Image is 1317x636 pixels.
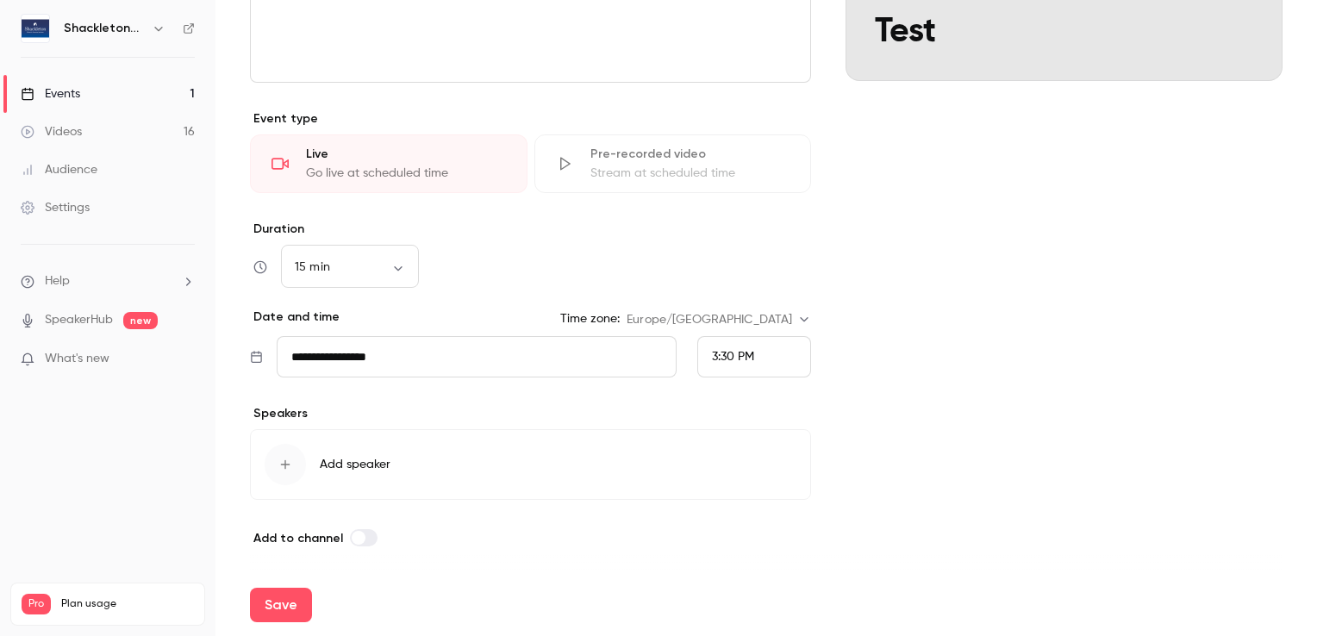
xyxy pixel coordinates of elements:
img: Shackleton Webinars [22,15,49,42]
li: help-dropdown-opener [21,272,195,290]
div: Europe/[GEOGRAPHIC_DATA] [627,311,811,328]
button: Add speaker [250,429,811,500]
div: Live [306,146,506,163]
iframe: Noticeable Trigger [174,352,195,367]
span: Plan usage [61,597,194,611]
div: Videos [21,123,82,140]
span: Add speaker [320,456,390,473]
span: Pro [22,594,51,614]
span: Add to channel [253,531,343,546]
label: Time zone: [560,310,620,327]
button: Save [250,588,312,622]
span: 3:30 PM [712,351,754,363]
p: Date and time [250,309,340,326]
p: Speakers [250,405,811,422]
div: Pre-recorded video [590,146,790,163]
span: What's new [45,350,109,368]
div: From [697,336,811,377]
h6: Shackleton Webinars [64,20,145,37]
p: Event type [250,110,811,128]
div: LiveGo live at scheduled time [250,134,527,193]
a: SpeakerHub [45,311,113,329]
div: Stream at scheduled time [590,165,790,182]
label: Duration [250,221,811,238]
div: Pre-recorded videoStream at scheduled time [534,134,812,193]
div: Audience [21,161,97,178]
div: Go live at scheduled time [306,165,506,182]
div: Events [21,85,80,103]
div: Settings [21,199,90,216]
input: Tue, Feb 17, 2026 [277,336,677,377]
span: Help [45,272,70,290]
span: new [123,312,158,329]
div: 15 min [281,259,419,276]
